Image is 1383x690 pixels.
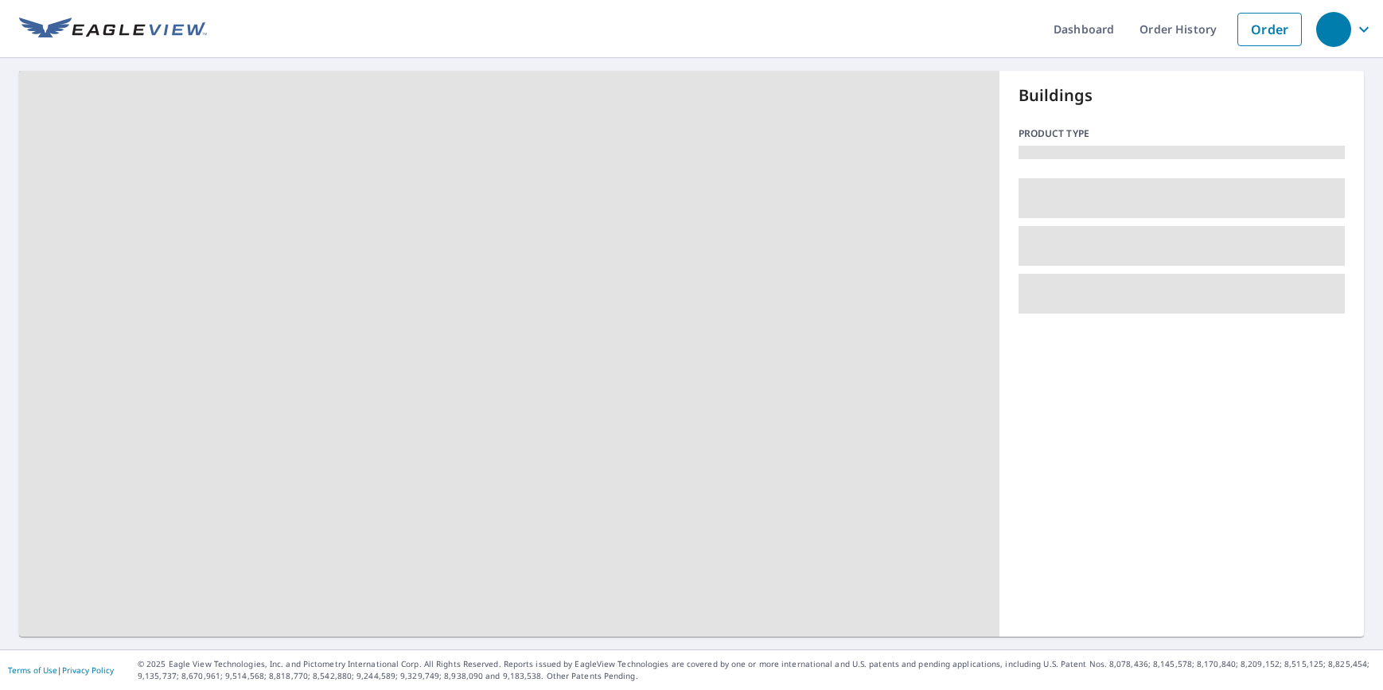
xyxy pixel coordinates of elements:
a: Privacy Policy [62,665,114,676]
img: EV Logo [19,18,207,41]
a: Order [1237,13,1302,46]
p: Product type [1019,127,1346,141]
p: © 2025 Eagle View Technologies, Inc. and Pictometry International Corp. All Rights Reserved. Repo... [138,658,1375,682]
p: Buildings [1019,84,1346,107]
p: | [8,665,114,675]
a: Terms of Use [8,665,57,676]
